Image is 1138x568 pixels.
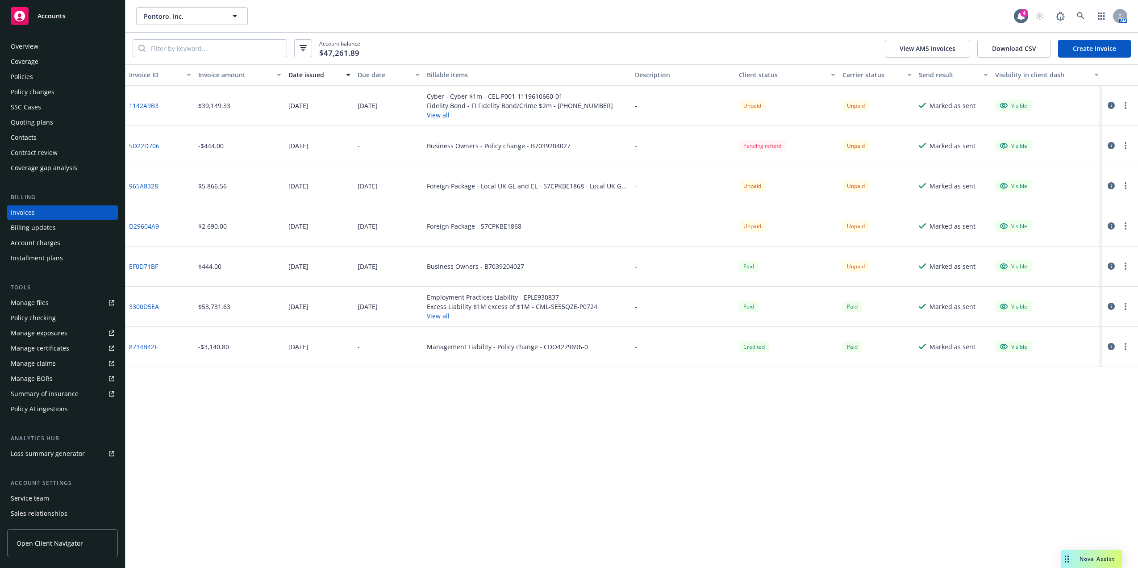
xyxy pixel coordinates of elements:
div: Marked as sent [930,262,975,271]
a: 5D22D706 [129,141,159,150]
div: Policy AI ingestions [11,402,68,416]
span: Open Client Navigator [17,539,83,548]
div: Paid [842,341,862,352]
div: Overview [11,39,38,54]
button: Nova Assist [1061,550,1122,568]
span: $47,261.89 [319,47,359,59]
div: Policies [11,70,33,84]
button: Carrier status [839,64,915,86]
div: 4 [1020,9,1028,17]
div: - [635,342,637,351]
a: 8734B42F [129,342,158,351]
button: Download CSV [977,40,1051,58]
div: Excess Liability $1M excess of $1M - CML-SE55QZE-P0724 [427,302,597,311]
div: SSC Cases [11,100,41,114]
a: Service team [7,491,118,505]
div: Marked as sent [930,342,975,351]
div: $39,149.33 [198,101,230,110]
div: Marked as sent [930,181,975,191]
a: Billing updates [7,221,118,235]
div: - [635,181,637,191]
div: Paid [739,301,759,312]
a: Overview [7,39,118,54]
div: Quoting plans [11,115,53,129]
div: Marked as sent [930,221,975,231]
button: Invoice ID [125,64,195,86]
button: Billable items [423,64,631,86]
a: Report a Bug [1051,7,1069,25]
div: Manage certificates [11,341,69,355]
button: Date issued [285,64,354,86]
div: Unpaid [842,180,869,192]
a: Manage certificates [7,341,118,355]
div: Marked as sent [930,141,975,150]
div: Paid [842,301,862,312]
button: Send result [915,64,992,86]
div: Account settings [7,479,118,488]
div: [DATE] [288,342,308,351]
div: Unpaid [739,221,766,232]
input: Filter by keyword... [146,40,287,57]
div: Coverage gap analysis [11,161,77,175]
div: Unpaid [739,180,766,192]
a: Policy changes [7,85,118,99]
div: Coverage [11,54,38,69]
div: Visible [1000,342,1027,351]
button: View all [427,311,597,321]
div: Invoices [11,205,35,220]
div: - [635,262,637,271]
a: Quoting plans [7,115,118,129]
button: Client status [735,64,839,86]
div: Analytics hub [7,434,118,443]
div: Credited [739,341,769,352]
div: Visible [1000,142,1027,150]
a: Contract review [7,146,118,160]
div: Sales relationships [11,506,67,521]
a: Manage files [7,296,118,310]
div: Carrier status [842,70,902,79]
div: - [635,141,637,150]
div: Manage claims [11,356,56,371]
a: Summary of insurance [7,387,118,401]
div: Date issued [288,70,341,79]
svg: Search [138,45,146,52]
div: Unpaid [842,261,869,272]
a: 3300D5EA [129,302,159,311]
a: 1142A9B3 [129,101,158,110]
div: [DATE] [358,302,378,311]
div: Policy changes [11,85,54,99]
a: Policy AI ingestions [7,402,118,416]
div: Unpaid [842,140,869,151]
span: Accounts [38,13,66,20]
a: Account charges [7,236,118,250]
div: Unpaid [842,221,869,232]
div: - [635,302,637,311]
div: [DATE] [358,101,378,110]
a: Invoices [7,205,118,220]
div: Foreign Package - 57CPKBE1868 [427,221,521,231]
div: -$444.00 [198,141,224,150]
a: Manage BORs [7,372,118,386]
a: 965A8328 [129,181,158,191]
a: D29604A9 [129,221,159,231]
div: $53,731.63 [198,302,230,311]
div: Contacts [11,130,37,145]
div: Contract review [11,146,58,160]
div: $5,866.56 [198,181,227,191]
a: Search [1072,7,1090,25]
div: Billing [7,193,118,202]
button: Pontoro, Inc. [136,7,248,25]
a: Loss summary generator [7,447,118,461]
div: Paid [739,261,759,272]
div: Client status [739,70,826,79]
div: $444.00 [198,262,221,271]
div: - [358,141,360,150]
div: Cyber - Cyber $1m - CEL-P001-1119610660-01 [427,92,613,101]
button: View AMS invoices [885,40,970,58]
div: [DATE] [288,181,308,191]
div: Visible [1000,262,1027,270]
div: [DATE] [288,221,308,231]
div: Tools [7,283,118,292]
